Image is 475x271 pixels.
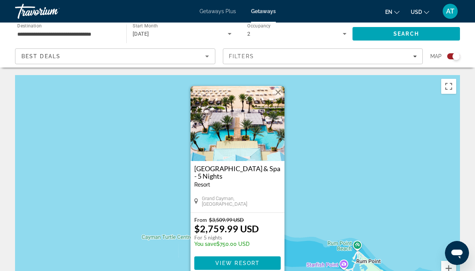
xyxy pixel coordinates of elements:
button: Filters [223,48,423,64]
span: Resort [194,182,210,188]
span: $3,509.99 USD [209,217,244,223]
button: View Resort [194,256,281,270]
a: [GEOGRAPHIC_DATA] & Spa - 5 Nights [194,165,281,180]
button: User Menu [440,3,460,19]
span: Map [430,51,442,62]
span: USD [411,9,422,15]
span: [DATE] [133,31,149,37]
span: en [385,9,392,15]
button: Fermer [272,87,284,98]
iframe: Bouton de lancement de la fenêtre de messagerie [445,241,469,265]
img: Westin Grand Cayman Seven Mile Beach Resort & Spa - 5 Nights [191,86,284,161]
span: View Resort [215,260,260,266]
span: 2 [247,31,250,37]
span: Destination [17,23,42,28]
input: Select destination [17,30,116,39]
a: Getaways Plus [200,8,236,14]
span: Search [393,31,419,37]
a: Getaways [251,8,276,14]
span: Occupancy [247,23,271,29]
p: $750.00 USD [194,241,259,247]
button: Change language [385,6,399,17]
p: $2,759.99 USD [194,223,259,234]
span: From [194,217,207,223]
p: For 5 nights [194,234,259,241]
button: Search [352,27,460,41]
span: You save [194,241,216,247]
span: Start Month [133,23,158,29]
span: AT [446,8,454,15]
button: Change currency [411,6,429,17]
mat-select: Sort by [21,52,209,61]
button: Basculer en plein écran [441,79,456,94]
a: Travorium [15,2,90,21]
span: Filters [229,53,254,59]
span: Grand Cayman, [GEOGRAPHIC_DATA] [202,196,281,207]
span: Best Deals [21,53,61,59]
